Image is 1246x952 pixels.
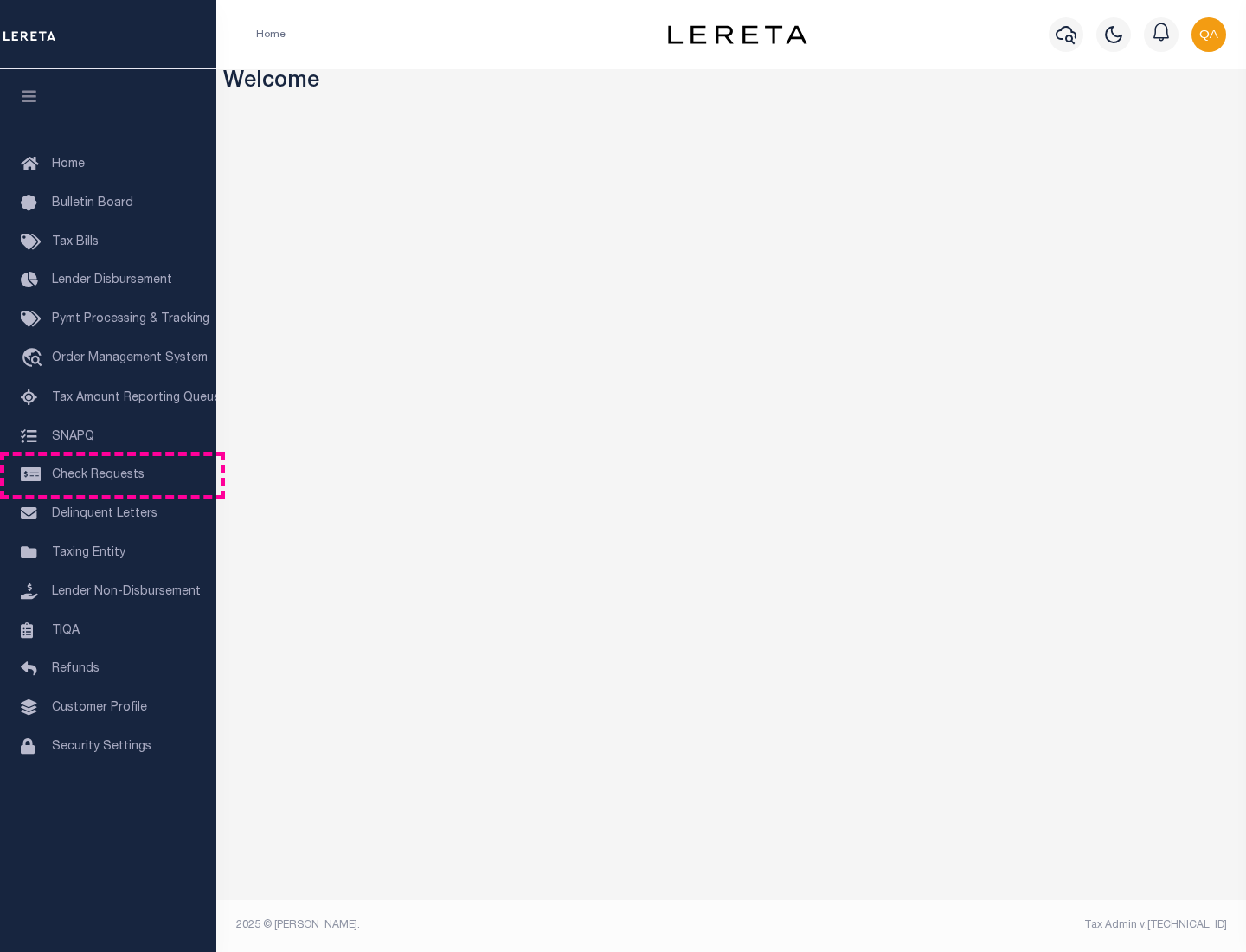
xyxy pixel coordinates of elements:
[52,352,208,364] span: Order Management System
[52,197,133,209] span: Bulletin Board
[1191,17,1226,52] img: svg+xml;base64,PHN2ZyB4bWxucz0iaHR0cDovL3d3dy53My5vcmcvMjAwMC9zdmciIHBvaW50ZXItZXZlbnRzPSJub25lIi...
[52,586,201,598] span: Lender Non-Disbursement
[52,274,172,286] span: Lender Disbursement
[256,27,286,42] li: Home
[52,236,99,248] span: Tax Bills
[52,663,100,675] span: Refunds
[52,508,157,520] span: Delinquent Letters
[21,348,48,370] i: travel_explore
[52,430,94,442] span: SNAPQ
[52,624,80,636] span: TIQA
[52,313,209,325] span: Pymt Processing & Tracking
[52,702,147,714] span: Customer Profile
[52,469,145,481] span: Check Requests
[223,69,1240,96] h3: Welcome
[52,392,221,404] span: Tax Amount Reporting Queue
[52,547,125,559] span: Taxing Entity
[52,158,85,170] span: Home
[744,917,1227,933] div: Tax Admin v.[TECHNICAL_ID]
[668,25,806,44] img: logo-dark.svg
[223,917,732,933] div: 2025 © [PERSON_NAME].
[52,741,151,753] span: Security Settings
